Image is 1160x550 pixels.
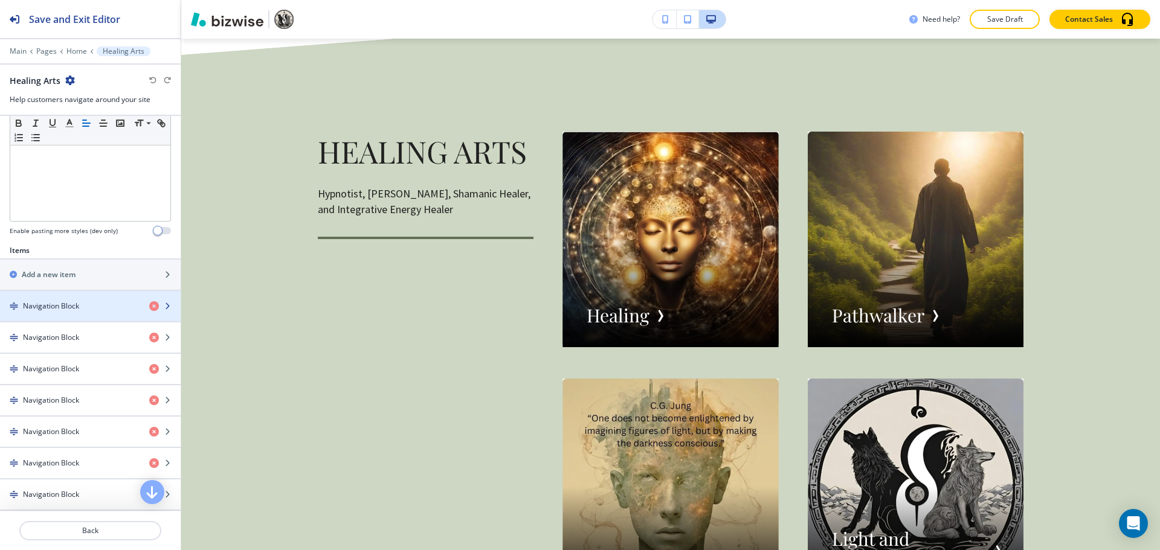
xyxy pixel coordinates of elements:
h2: Healing Arts [10,74,60,87]
img: Drag [10,459,18,467]
p: Healing Arts [103,47,144,56]
button: Pages [36,47,57,56]
button: Home [66,47,87,56]
button: Navigation item imageHealing [562,132,778,347]
h4: Navigation Block [23,363,79,374]
p: Save Draft [985,14,1024,25]
h4: Enable pasting more styles (dev only) [10,226,118,235]
h2: Items [10,245,30,256]
button: Healing Arts [97,46,150,56]
img: Drag [10,365,18,373]
img: Drag [10,396,18,405]
h3: Need help? [923,14,960,25]
button: Back [19,521,161,540]
img: Bizwise Logo [191,12,263,27]
h4: Navigation Block [23,426,79,437]
img: Drag [10,490,18,499]
p: Hypnotist, [PERSON_NAME], Shamanic Healer, and Integrative Energy Healer [318,186,533,217]
button: Save Draft [970,10,1040,29]
img: Your Logo [274,10,294,29]
h2: Add a new item [22,269,76,280]
p: Contact Sales [1065,14,1113,25]
button: Main [10,47,27,56]
h3: Help customers navigate around your site [10,94,171,105]
img: Drag [10,427,18,436]
button: Contact Sales [1049,10,1150,29]
img: Drag [10,333,18,342]
h4: Navigation Block [23,489,79,500]
h2: Save and Exit Editor [29,12,120,27]
p: Healing Arts [318,132,533,172]
h4: Navigation Block [23,395,79,406]
h4: Navigation Block [23,332,79,343]
div: Open Intercom Messenger [1119,509,1148,538]
h4: Navigation Block [23,458,79,468]
button: Navigation item imagePathwalker [808,132,1023,347]
img: Drag [10,302,18,310]
h4: Navigation Block [23,301,79,312]
p: Back [21,525,160,536]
